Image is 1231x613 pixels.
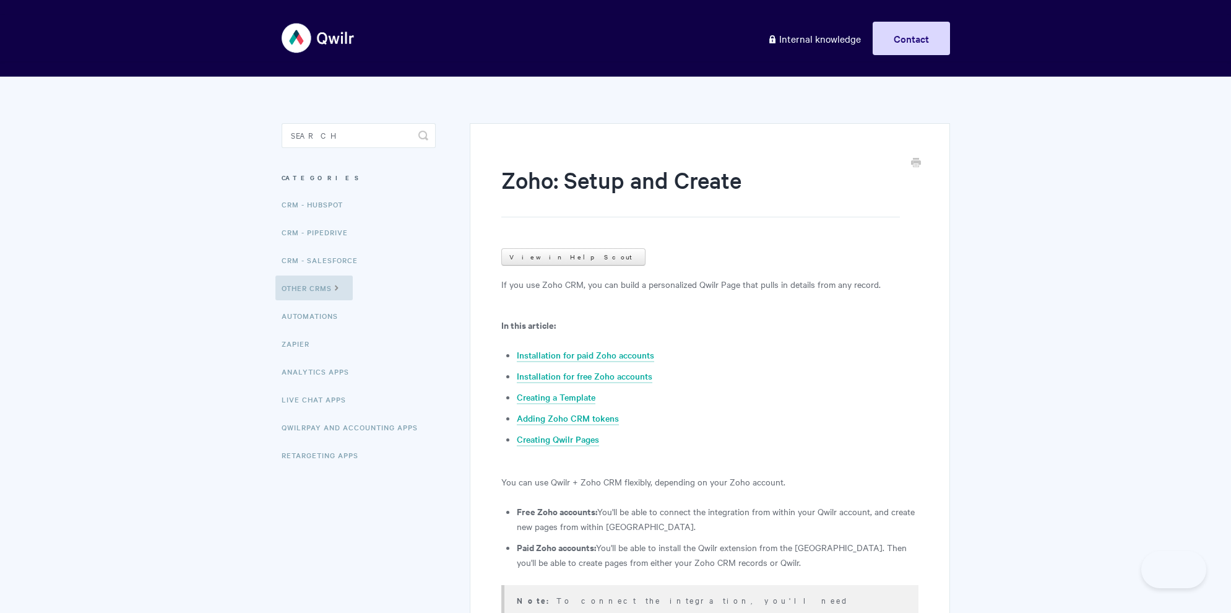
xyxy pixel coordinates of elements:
[517,412,619,425] a: Adding Zoho CRM tokens
[501,277,918,292] p: If you use Zoho CRM, you can build a personalized Qwilr Page that pulls in details from any record.
[282,220,357,245] a: CRM - Pipedrive
[282,387,355,412] a: Live Chat Apps
[873,22,950,55] a: Contact
[282,123,436,148] input: Search
[1141,551,1206,588] iframe: Toggle Customer Support
[501,474,918,489] p: You can use Qwilr + Zoho CRM flexibly, depending on your Zoho account.
[501,318,556,331] b: In this article:
[758,22,870,55] a: Internal knowledge
[282,359,358,384] a: Analytics Apps
[275,276,353,300] a: Other CRMs
[282,192,352,217] a: CRM - HubSpot
[501,164,899,217] h1: Zoho: Setup and Create
[282,15,355,61] img: Qwilr Help Center
[517,594,556,606] strong: Note:
[282,443,368,467] a: Retargeting Apps
[517,391,595,404] a: Creating a Template
[282,415,427,440] a: QwilrPay and Accounting Apps
[282,167,436,189] h3: Categories
[282,248,367,272] a: CRM - Salesforce
[911,157,921,170] a: Print this Article
[501,248,646,266] a: View in Help Scout
[517,349,654,362] a: Installation for paid Zoho accounts
[282,331,319,356] a: Zapier
[517,370,652,383] a: Installation for free Zoho accounts
[517,505,597,518] strong: Free Zoho accounts:
[517,433,599,446] a: Creating Qwilr Pages
[517,541,596,554] strong: Paid Zoho accounts:
[517,540,918,570] li: You'll be able to install the Qwilr extension from the [GEOGRAPHIC_DATA]. Then you'll be able to ...
[517,504,918,534] li: You'll be able to connect the integration from within your Qwilr account, and create new pages fr...
[282,303,347,328] a: Automations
